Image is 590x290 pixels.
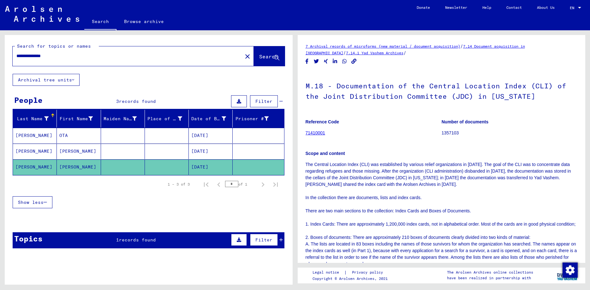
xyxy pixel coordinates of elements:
span: 1 [116,237,119,243]
a: 7.14.1 Yad Vashem Archives [346,50,403,55]
button: Share on Facebook [304,57,310,65]
h1: M.18 - Documentation of the Central Location Index (CLI) of the Joint Distribution Committee (JDC... [306,71,578,109]
mat-header-cell: Maiden Name [101,110,145,127]
div: First Name [59,115,92,122]
button: Next page [257,178,269,191]
p: have been realized in partnership with [447,275,533,281]
a: Browse archive [116,14,171,29]
b: Reference Code [306,119,339,124]
a: Legal notice [313,269,344,276]
span: Filter [255,98,272,104]
button: Previous page [212,178,225,191]
span: Show less [18,199,44,205]
button: Share on WhatsApp [341,57,348,65]
mat-cell: [PERSON_NAME] [13,159,57,175]
img: Change consent [563,263,578,278]
mat-header-cell: Place of Birth [145,110,189,127]
p: The Arolsen Archives online collections [447,269,533,275]
mat-header-cell: Prisoner # [233,110,284,127]
div: Last Name [15,114,57,124]
button: Show less [13,196,52,208]
div: Last Name [15,115,49,122]
p: Copyright © Arolsen Archives, 2021 [313,276,390,281]
a: 71410001 [306,130,325,135]
div: Maiden Name [104,114,145,124]
div: 1 – 3 of 3 [168,181,190,187]
mat-cell: [DATE] [189,159,233,175]
b: Scope and content [306,151,345,156]
mat-label: Search for topics or names [17,43,91,49]
button: Filter [250,95,278,107]
span: EN [570,6,577,10]
mat-cell: [PERSON_NAME] [57,159,101,175]
span: Search [259,53,278,60]
button: Share on Twitter [313,57,320,65]
mat-cell: OTA [57,128,101,143]
a: Search [84,14,116,30]
mat-icon: close [244,53,251,60]
button: Archival tree units [13,74,80,86]
span: records found [119,237,156,243]
button: Share on LinkedIn [332,57,338,65]
a: Privacy policy [347,269,390,276]
div: Topics [14,233,43,244]
div: Place of Birth [147,114,190,124]
button: Clear [241,50,254,62]
div: People [14,94,43,106]
div: | [313,269,390,276]
span: / [343,50,346,56]
button: Copy link [351,57,357,65]
mat-cell: [PERSON_NAME] [57,144,101,159]
div: First Name [59,114,100,124]
div: Maiden Name [104,115,137,122]
button: Search [254,46,285,66]
span: Filter [255,237,272,243]
span: / [403,50,406,56]
div: Prisoner # [235,115,268,122]
b: Number of documents [442,119,489,124]
mat-cell: [PERSON_NAME] [13,144,57,159]
img: yv_logo.png [556,267,579,283]
div: Date of Birth [191,115,226,122]
mat-cell: [DATE] [189,144,233,159]
div: of 1 [225,181,257,187]
mat-cell: [PERSON_NAME] [13,128,57,143]
button: First page [200,178,212,191]
mat-header-cell: Date of Birth [189,110,233,127]
mat-cell: [DATE] [189,128,233,143]
div: Prisoner # [235,114,276,124]
button: Share on Xing [323,57,329,65]
mat-header-cell: First Name [57,110,101,127]
div: Change consent [562,262,577,277]
span: / [460,43,463,49]
div: Place of Birth [147,115,182,122]
p: 1357103 [442,130,577,136]
span: records found [119,98,156,104]
button: Filter [250,234,278,246]
img: Arolsen_neg.svg [5,6,79,22]
span: 3 [116,98,119,104]
button: Last page [269,178,282,191]
a: 7 Archival records of microforms (new material / document acquisition) [306,44,460,49]
div: Date of Birth [191,114,234,124]
mat-header-cell: Last Name [13,110,57,127]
